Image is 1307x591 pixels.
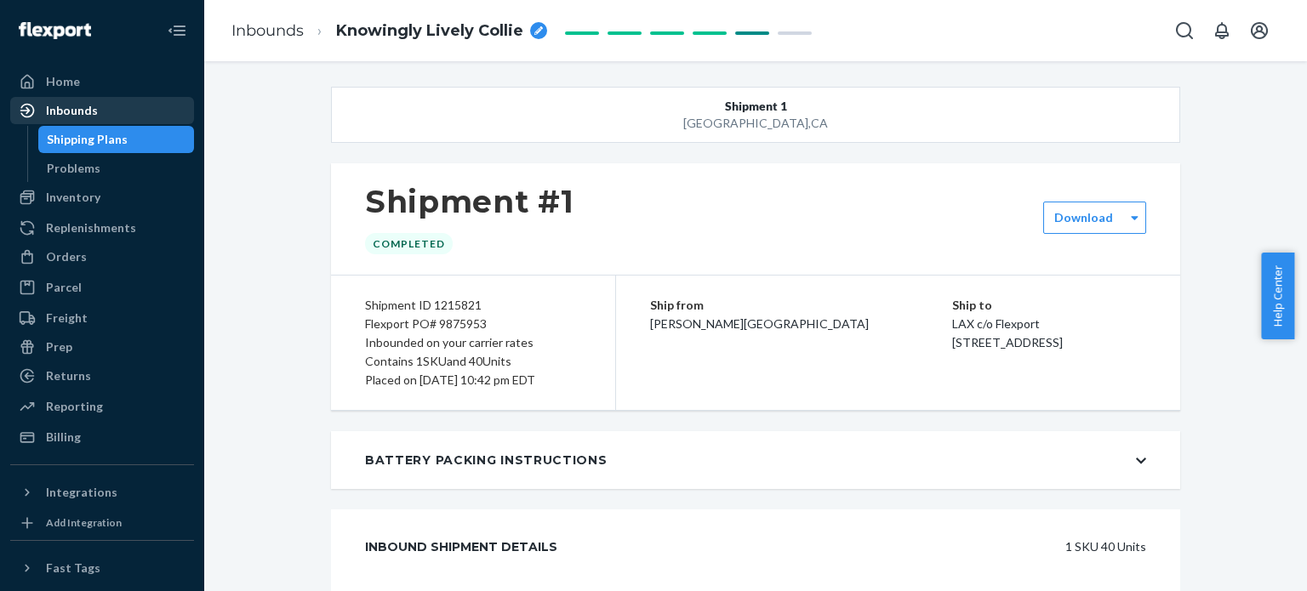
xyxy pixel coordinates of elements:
[365,296,581,315] div: Shipment ID 1215821
[10,304,194,332] a: Freight
[365,352,581,371] div: Contains 1 SKU and 40 Units
[365,371,581,389] div: Placed on [DATE] 10:42 pm EDT
[46,310,88,327] div: Freight
[47,160,100,177] div: Problems
[365,233,453,254] div: Completed
[365,530,557,564] div: Inbound Shipment Details
[650,296,952,315] p: Ship from
[19,22,91,39] img: Flexport logo
[46,398,103,415] div: Reporting
[952,335,1063,349] span: [STREET_ADDRESS]
[331,87,1180,143] button: Shipment 1[GEOGRAPHIC_DATA],CA
[650,316,869,331] span: [PERSON_NAME][GEOGRAPHIC_DATA]
[417,115,1095,132] div: [GEOGRAPHIC_DATA] , CA
[46,560,100,577] div: Fast Tags
[1261,253,1294,339] button: Help Center
[46,279,82,296] div: Parcel
[10,479,194,506] button: Integrations
[10,214,194,242] a: Replenishments
[1167,14,1201,48] button: Open Search Box
[10,68,194,95] a: Home
[10,513,194,533] a: Add Integration
[46,219,136,236] div: Replenishments
[365,333,581,352] div: Inbounded on your carrier rates
[10,393,194,420] a: Reporting
[596,530,1146,564] div: 1 SKU 40 Units
[46,515,122,530] div: Add Integration
[46,189,100,206] div: Inventory
[365,184,574,219] h1: Shipment #1
[365,452,608,469] div: Battery Packing Instructions
[10,362,194,389] a: Returns
[38,126,195,153] a: Shipping Plans
[10,274,194,301] a: Parcel
[365,315,581,333] div: Flexport PO# 9875953
[10,333,194,361] a: Prep
[10,184,194,211] a: Inventory
[1205,14,1239,48] button: Open notifications
[38,155,195,182] a: Problems
[952,315,1146,333] p: LAX c/o Flexport
[952,296,1146,315] p: Ship to
[1054,209,1113,226] label: Download
[46,73,80,90] div: Home
[46,429,81,446] div: Billing
[46,248,87,265] div: Orders
[218,6,561,56] ol: breadcrumbs
[1242,14,1276,48] button: Open account menu
[46,367,91,384] div: Returns
[10,554,194,582] button: Fast Tags
[46,338,72,355] div: Prep
[10,243,194,270] a: Orders
[336,20,523,43] span: Knowingly Lively Collie
[10,97,194,124] a: Inbounds
[10,423,194,451] a: Billing
[46,102,98,119] div: Inbounds
[47,131,128,148] div: Shipping Plans
[231,21,304,40] a: Inbounds
[725,98,787,115] span: Shipment 1
[46,484,117,501] div: Integrations
[160,14,194,48] button: Close Navigation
